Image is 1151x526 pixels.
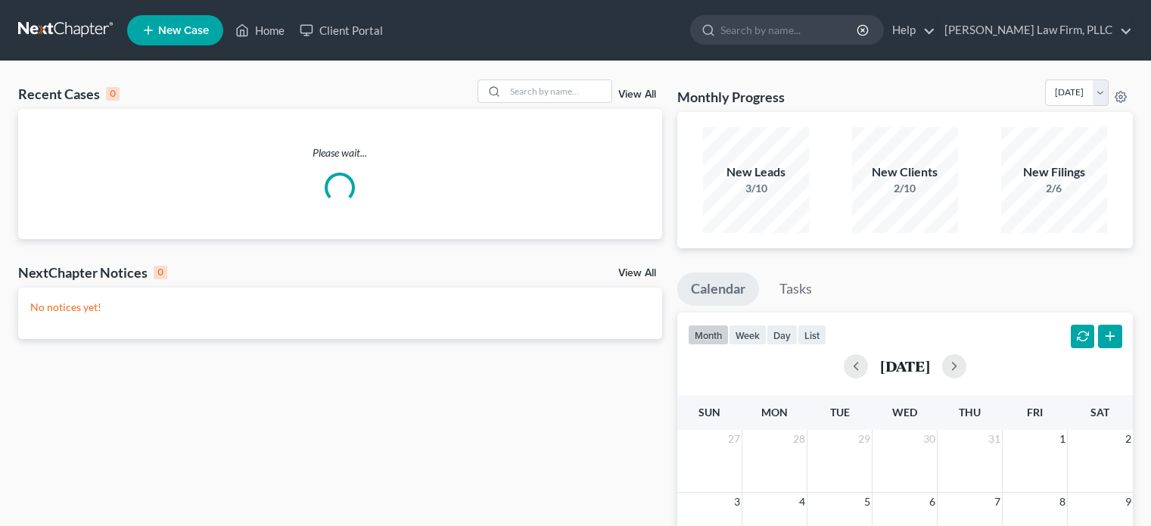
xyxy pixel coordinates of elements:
[688,325,729,345] button: month
[1124,493,1133,511] span: 9
[506,80,611,102] input: Search by name...
[993,493,1002,511] span: 7
[852,163,958,181] div: New Clients
[922,430,937,448] span: 30
[1001,163,1107,181] div: New Filings
[830,406,850,419] span: Tue
[892,406,917,419] span: Wed
[292,17,390,44] a: Client Portal
[726,430,742,448] span: 27
[158,25,209,36] span: New Case
[618,89,656,100] a: View All
[798,493,807,511] span: 4
[1001,181,1107,196] div: 2/6
[720,16,859,44] input: Search by name...
[1124,430,1133,448] span: 2
[18,85,120,103] div: Recent Cases
[767,325,798,345] button: day
[703,163,809,181] div: New Leads
[1058,493,1067,511] span: 8
[928,493,937,511] span: 6
[733,493,742,511] span: 3
[880,358,930,374] h2: [DATE]
[106,87,120,101] div: 0
[677,272,759,306] a: Calendar
[1058,430,1067,448] span: 1
[1027,406,1043,419] span: Fri
[863,493,872,511] span: 5
[618,268,656,279] a: View All
[154,266,167,279] div: 0
[228,17,292,44] a: Home
[852,181,958,196] div: 2/10
[18,145,662,160] p: Please wait...
[987,430,1002,448] span: 31
[792,430,807,448] span: 28
[677,88,785,106] h3: Monthly Progress
[798,325,826,345] button: list
[766,272,826,306] a: Tasks
[1090,406,1109,419] span: Sat
[857,430,872,448] span: 29
[30,300,650,315] p: No notices yet!
[885,17,935,44] a: Help
[703,181,809,196] div: 3/10
[937,17,1132,44] a: [PERSON_NAME] Law Firm, PLLC
[729,325,767,345] button: week
[959,406,981,419] span: Thu
[698,406,720,419] span: Sun
[18,263,167,282] div: NextChapter Notices
[761,406,788,419] span: Mon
